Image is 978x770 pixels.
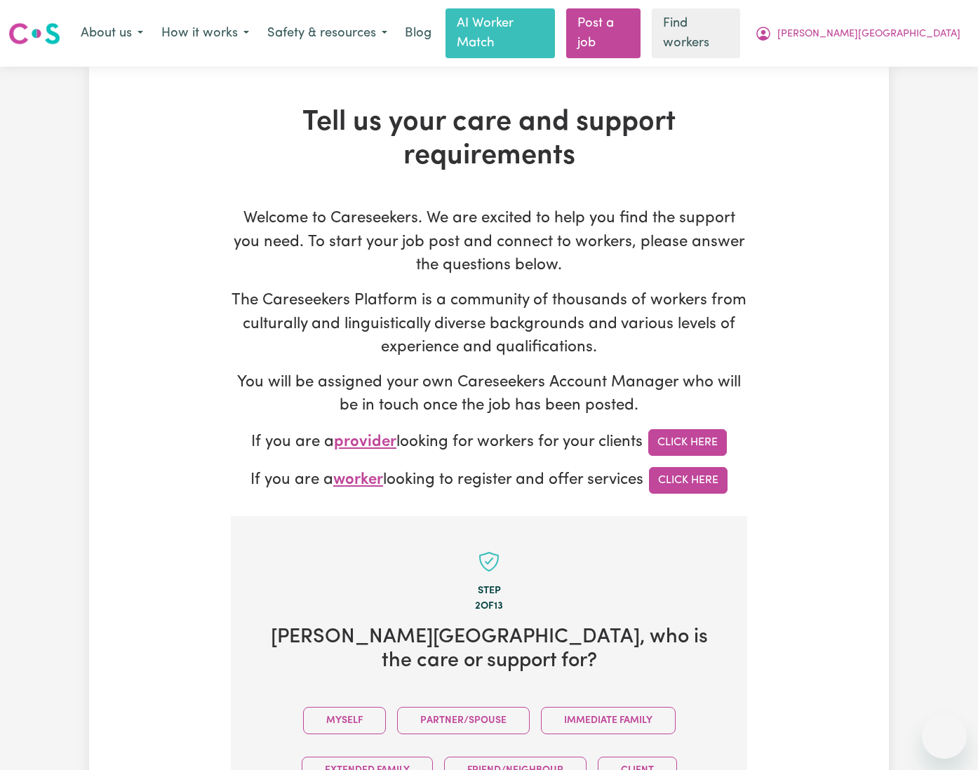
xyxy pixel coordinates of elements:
button: My Account [746,19,970,48]
a: AI Worker Match [446,8,555,58]
iframe: Button to launch messaging window [922,714,967,759]
button: Myself [303,707,386,734]
p: If you are a looking for workers for your clients [231,429,747,456]
a: Find workers [652,8,740,58]
button: Safety & resources [258,19,396,48]
div: 2 of 13 [253,599,725,614]
button: How it works [152,19,258,48]
img: Careseekers logo [8,21,60,46]
button: Partner/Spouse [397,707,530,734]
span: worker [333,472,383,488]
a: Careseekers logo [8,18,60,50]
a: Click Here [648,429,727,456]
button: About us [72,19,152,48]
div: Step [253,583,725,599]
p: You will be assigned your own Careseekers Account Manager who will be in touch once the job has b... [231,371,747,418]
a: Click Here [649,467,728,494]
a: Blog [396,18,440,49]
h1: Tell us your care and support requirements [231,106,747,173]
p: Welcome to Careseekers. We are excited to help you find the support you need. To start your job p... [231,207,747,278]
span: provider [334,434,396,450]
span: [PERSON_NAME][GEOGRAPHIC_DATA] [777,27,960,42]
a: Post a job [566,8,641,58]
p: If you are a looking to register and offer services [231,467,747,494]
p: The Careseekers Platform is a community of thousands of workers from culturally and linguisticall... [231,289,747,360]
button: Immediate Family [541,707,676,734]
h2: [PERSON_NAME][GEOGRAPHIC_DATA] , who is the care or support for? [253,625,725,673]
